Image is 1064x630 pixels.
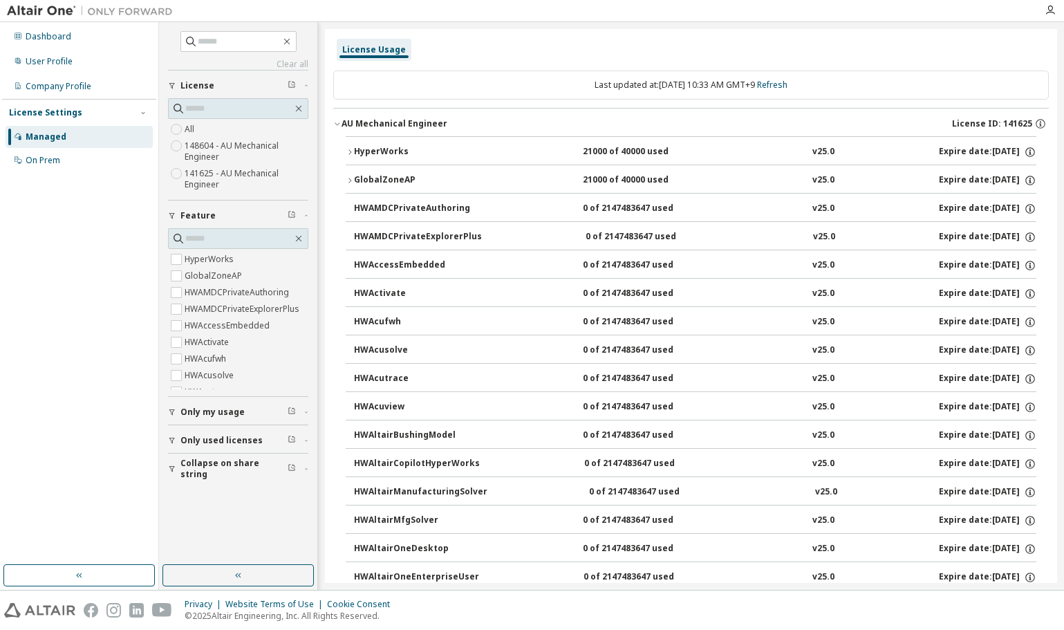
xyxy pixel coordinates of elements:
div: Cookie Consent [327,599,398,610]
span: Clear filter [288,435,296,446]
button: Only used licenses [168,425,308,456]
button: HWAcusolve0 of 2147483647 usedv25.0Expire date:[DATE] [354,335,1036,366]
div: 0 of 2147483647 used [583,401,707,414]
div: v25.0 [812,146,834,158]
div: Expire date: [DATE] [939,174,1036,187]
button: HWAcufwh0 of 2147483647 usedv25.0Expire date:[DATE] [354,307,1036,337]
label: HWAcusolve [185,367,236,384]
button: HWAltairOneDesktop0 of 2147483647 usedv25.0Expire date:[DATE] [354,534,1036,564]
div: HWActivate [354,288,478,300]
div: v25.0 [812,429,834,442]
div: 0 of 2147483647 used [583,344,707,357]
div: v25.0 [812,288,834,300]
button: Feature [168,201,308,231]
button: HWAltairBushingModel0 of 2147483647 usedv25.0Expire date:[DATE] [354,420,1036,451]
div: 21000 of 40000 used [583,174,707,187]
button: Only my usage [168,397,308,427]
div: AU Mechanical Engineer [342,118,447,129]
button: AU Mechanical EngineerLicense ID: 141625 [333,109,1049,139]
div: v25.0 [812,174,834,187]
div: Expire date: [DATE] [939,401,1036,414]
div: Website Terms of Use [225,599,327,610]
div: Expire date: [DATE] [939,515,1036,527]
div: 0 of 2147483647 used [584,571,708,584]
div: Expire date: [DATE] [939,203,1036,215]
label: 141625 - AU Mechanical Engineer [185,165,308,193]
span: Only my usage [180,407,245,418]
label: HWAcufwh [185,351,229,367]
label: HWAMDCPrivateExplorerPlus [185,301,302,317]
span: Clear filter [288,407,296,418]
img: Altair One [7,4,180,18]
div: HWAltairCopilotHyperWorks [354,458,480,470]
div: 0 of 2147483647 used [583,429,707,442]
div: HWAltairManufacturingSolver [354,486,487,499]
div: 0 of 2147483647 used [583,288,707,300]
div: Company Profile [26,81,91,92]
div: v25.0 [812,316,834,328]
button: HWAltairManufacturingSolver0 of 2147483647 usedv25.0Expire date:[DATE] [354,477,1036,508]
label: GlobalZoneAP [185,268,245,284]
div: HWAltairOneEnterpriseUser [354,571,479,584]
button: HWAltairOneEnterpriseUser0 of 2147483647 usedv25.0Expire date:[DATE] [354,562,1036,593]
div: v25.0 [812,373,834,385]
span: License [180,80,214,91]
div: HWAMDCPrivateExplorerPlus [354,231,482,243]
div: v25.0 [812,571,834,584]
a: Clear all [168,59,308,70]
div: Expire date: [DATE] [939,259,1036,272]
div: Privacy [185,599,225,610]
div: Dashboard [26,31,71,42]
label: HWAccessEmbedded [185,317,272,334]
div: Last updated at: [DATE] 10:33 AM GMT+9 [333,71,1049,100]
div: 0 of 2147483647 used [583,543,707,555]
div: GlobalZoneAP [354,174,478,187]
div: HWAltairMfgSolver [354,515,478,527]
div: v25.0 [812,515,834,527]
button: HWAMDCPrivateAuthoring0 of 2147483647 usedv25.0Expire date:[DATE] [354,194,1036,224]
div: Expire date: [DATE] [939,458,1036,470]
button: HyperWorks21000 of 40000 usedv25.0Expire date:[DATE] [346,137,1036,167]
div: HWAcusolve [354,344,478,357]
div: v25.0 [812,543,834,555]
div: Expire date: [DATE] [939,486,1036,499]
p: © 2025 Altair Engineering, Inc. All Rights Reserved. [185,610,398,622]
div: v25.0 [812,259,834,272]
div: Expire date: [DATE] [939,543,1036,555]
img: instagram.svg [106,603,121,618]
label: HWActivate [185,334,232,351]
div: 0 of 2147483647 used [584,458,709,470]
div: Expire date: [DATE] [939,231,1036,243]
label: HWAcutrace [185,384,235,400]
div: On Prem [26,155,60,166]
button: Collapse on share string [168,454,308,484]
div: Expire date: [DATE] [939,373,1036,385]
span: Clear filter [288,80,296,91]
label: HyperWorks [185,251,236,268]
button: HWAltairMfgSolver0 of 2147483647 usedv25.0Expire date:[DATE] [354,506,1036,536]
a: Refresh [757,79,787,91]
div: HWAcufwh [354,316,478,328]
span: Feature [180,210,216,221]
span: Only used licenses [180,435,263,446]
div: Expire date: [DATE] [939,316,1036,328]
div: 0 of 2147483647 used [583,316,707,328]
img: altair_logo.svg [4,603,75,618]
button: HWAcutrace0 of 2147483647 usedv25.0Expire date:[DATE] [354,364,1036,394]
div: License Settings [9,107,82,118]
button: HWAccessEmbedded0 of 2147483647 usedv25.0Expire date:[DATE] [354,250,1036,281]
button: HWAcuview0 of 2147483647 usedv25.0Expire date:[DATE] [354,392,1036,423]
span: Clear filter [288,210,296,221]
div: 21000 of 40000 used [583,146,707,158]
div: v25.0 [815,486,837,499]
div: v25.0 [812,203,834,215]
div: HWAccessEmbedded [354,259,478,272]
div: Expire date: [DATE] [939,571,1036,584]
img: youtube.svg [152,603,172,618]
div: Expire date: [DATE] [939,429,1036,442]
div: Expire date: [DATE] [939,344,1036,357]
div: Managed [26,131,66,142]
div: 0 of 2147483647 used [583,203,707,215]
label: 148604 - AU Mechanical Engineer [185,138,308,165]
img: facebook.svg [84,603,98,618]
